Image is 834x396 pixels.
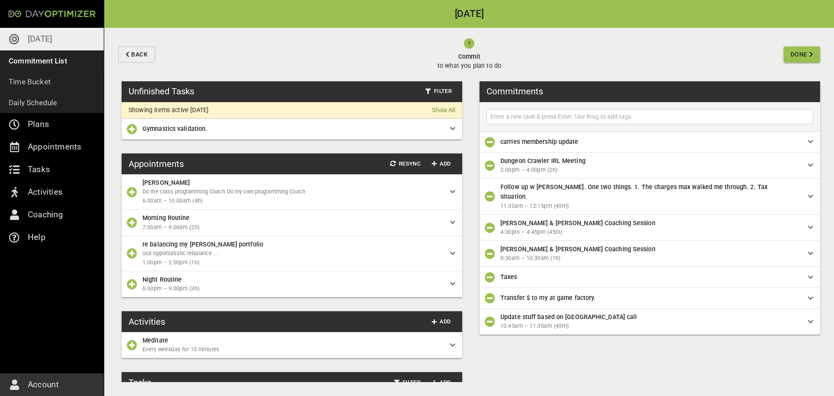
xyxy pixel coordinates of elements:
p: Plans [28,117,49,131]
div: re balancing my [PERSON_NAME] portfoliouse opportunistic rebalance ...1:00pm – 2:00pm (1h) [122,236,462,271]
span: Add [431,159,452,169]
button: Done [784,47,820,63]
span: [PERSON_NAME] & [PERSON_NAME] Coaching Session [500,246,655,253]
span: Filter [425,87,452,97]
span: Resync [390,159,420,169]
img: Day Optimizer [9,10,96,17]
span: Do the class programming Coach Do my own programming Coach [142,188,305,195]
p: Showing items [129,106,172,113]
div: MeditateEvery weekday for 15 minutes [122,332,462,358]
button: Filter [422,85,455,98]
span: [PERSON_NAME] & [PERSON_NAME] Coaching Session [500,220,655,226]
div: Transfer $ to my at game factory. [480,288,820,309]
span: Follow up w [PERSON_NAME]. One two things. 1. The charges max walked me through. 2. Tax situation. [500,183,768,200]
button: Add [427,376,455,389]
p: Coaching [28,208,63,222]
div: [PERSON_NAME] & [PERSON_NAME] Coaching Session9:30am – 10:30am (1h) [480,241,820,267]
button: Back [118,47,155,63]
span: 9:30am – 10:30am (1h) [500,254,801,263]
span: Commit [437,52,501,61]
span: re balancing my [PERSON_NAME] portfolio [142,241,263,248]
p: Appointments [28,140,81,154]
span: 6:00am – 10:00am (4h) [142,196,443,206]
span: use opportunistic rebalance ... [142,250,218,256]
p: Tasks [28,163,50,176]
span: Taxes [500,273,517,280]
h2: [DATE] [104,9,834,19]
div: Update stuff based on [GEOGRAPHIC_DATA] call10:45am – 11:30am (45m) [480,309,820,335]
p: [DATE] [28,32,52,46]
h3: Activities [129,315,165,328]
span: Add [431,378,452,388]
span: 1:00pm – 2:00pm (1h) [142,258,443,267]
button: Filter [391,376,424,389]
span: Morning Routine [142,214,190,221]
span: 7:00am – 9:00am (2h) [142,223,443,232]
p: Account [28,378,59,392]
button: Add [427,315,455,329]
text: 1 [468,40,471,47]
button: Resync [387,157,424,171]
p: to what you plan to do [437,61,501,70]
button: Add [427,157,455,171]
div: Night Routine6:00pm – 9:00pm (3h) [122,271,462,297]
span: Back [131,49,148,60]
span: 11:30am – 12:15pm (45m) [500,202,801,211]
div: Morning Routine7:00am – 9:00am (2h) [122,210,462,236]
span: Dungeon Crawler IRL Meeting [500,157,586,164]
p: Daily Schedule [9,97,57,109]
p: Help [28,230,46,244]
p: Commitment List [9,55,67,67]
div: Dungeon Crawler IRL Meeting2:00pm – 4:00pm (2h) [480,153,820,179]
p: Time Bucket [9,76,51,88]
div: carries membership update [480,132,820,153]
h3: Unfinished Tasks [129,85,194,98]
span: 2:00pm – 4:00pm (2h) [500,166,801,175]
span: Update stuff based on [GEOGRAPHIC_DATA] call [500,313,637,320]
span: 4:00pm – 4:45pm (45m) [500,228,801,237]
h3: Appointments [129,157,184,170]
span: Transfer $ to my at game factory. [500,294,596,301]
button: Committo what you plan to do [159,28,780,81]
span: 10:45am – 11:30am (45m) [500,322,801,331]
span: 6:00pm – 9:00pm (3h) [142,284,443,293]
span: Filter [394,378,420,388]
div: [PERSON_NAME] & [PERSON_NAME] Coaching Session4:00pm – 4:45pm (45m) [480,215,820,241]
div: Follow up w [PERSON_NAME]. One two things. 1. The charges max walked me through. 2. Tax situation... [480,179,820,215]
span: Night Routine [142,276,182,283]
span: Done [791,49,808,60]
a: Show All [432,106,455,115]
span: [PERSON_NAME] [142,179,190,186]
span: Meditate [142,337,168,344]
span: Every weekday for 15 minutes [142,345,443,354]
span: Gymnastics validation. [142,125,207,132]
p: Activities [28,185,63,199]
input: Enter a new task & press Enter. Use #tag to add tags. [489,111,811,122]
span: Add [431,317,452,327]
h3: Commitments [486,85,543,98]
span: carries membership update [500,138,579,145]
div: Taxes [480,267,820,288]
div: Gymnastics validation. [122,119,462,140]
h3: Tasks [129,376,151,389]
p: active [DATE] [172,106,208,113]
div: [PERSON_NAME]Do the class programming Coach Do my own programming Coach6:00am – 10:00am (4h) [122,174,462,210]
